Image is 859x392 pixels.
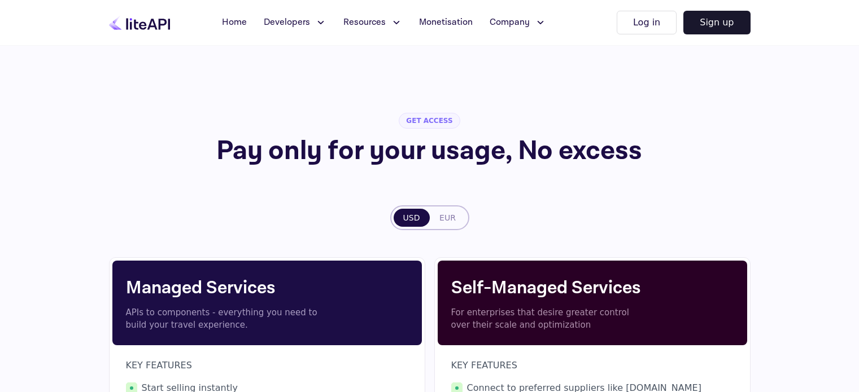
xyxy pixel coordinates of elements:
[126,275,408,302] h4: Managed Services
[490,16,530,29] span: Company
[483,11,553,34] button: Company
[399,113,460,129] span: GET ACCESS
[451,275,734,302] h4: Self-Managed Services
[451,359,734,372] p: KEY FEATURES
[343,16,386,29] span: Resources
[257,11,333,34] button: Developers
[683,11,750,34] button: Sign up
[264,16,310,29] span: Developers
[412,11,479,34] a: Monetisation
[451,306,649,332] p: For enterprises that desire greater control over their scale and optimization
[141,138,718,165] h1: Pay only for your usage, No excess
[126,359,408,372] p: KEY FEATURES
[126,306,324,332] p: APIs to components - everything you need to build your travel experience.
[222,16,247,29] span: Home
[215,11,254,34] a: Home
[394,209,430,227] button: USD
[617,11,677,34] button: Log in
[430,209,466,227] button: EUR
[419,16,473,29] span: Monetisation
[337,11,409,34] button: Resources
